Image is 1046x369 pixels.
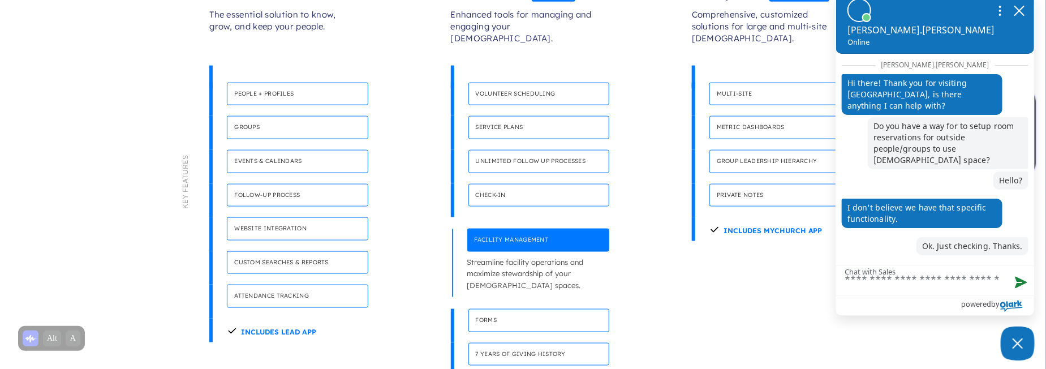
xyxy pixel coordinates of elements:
[227,251,368,274] h4: Custom searches & reports
[468,83,610,106] h4: Volunteer scheduling
[709,217,823,241] h4: Includes Mychurch App
[709,184,851,207] h4: Private notes
[227,83,368,106] h4: People + Profiles
[227,150,368,173] h4: Events & calendars
[1006,269,1034,295] button: Send message
[227,285,368,308] h4: Attendance tracking
[1001,327,1035,361] button: Close Chatbox
[1010,2,1028,18] button: close chatbox
[709,116,851,139] h4: Metric dashboards
[916,237,1028,255] p: Ok. Just checking. Thanks.
[468,150,610,173] h4: Unlimited follow up processes
[467,252,610,296] p: Streamline facility operations and maximize stewardship of your [DEMOGRAPHIC_DATA] spaces.
[990,1,1010,19] button: Open chat options menu
[709,83,851,106] h4: Multi-site
[876,58,995,72] span: [PERSON_NAME].[PERSON_NAME]
[227,184,368,207] h4: Follow-up process
[227,116,368,139] h4: Groups
[991,297,999,311] span: by
[842,199,1002,228] p: I don't believe we have that specific functionality.
[842,74,1002,115] p: Hi there! Thank you for visiting [GEOGRAPHIC_DATA], is there anything I can help with?
[993,171,1028,190] p: Hello?
[227,319,316,342] h4: Includes Lead App
[868,117,1028,169] p: Do you have a way for to setup room reservations for outside people/groups to use [DEMOGRAPHIC_DA...
[709,150,851,173] h4: Group leadership hierarchy
[468,309,610,332] h4: Forms
[847,37,995,48] p: Online
[961,296,1034,315] a: Powered by Olark
[227,217,368,241] h4: Website integration
[845,267,896,276] label: Chat with Sales
[468,343,610,366] h4: 7 years of giving history
[847,23,995,37] p: [PERSON_NAME].[PERSON_NAME]
[468,116,610,139] h4: Service plans
[467,229,610,252] h4: Facility management
[468,184,610,207] h4: Check-in
[961,297,991,311] span: powered
[836,54,1034,265] div: chat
